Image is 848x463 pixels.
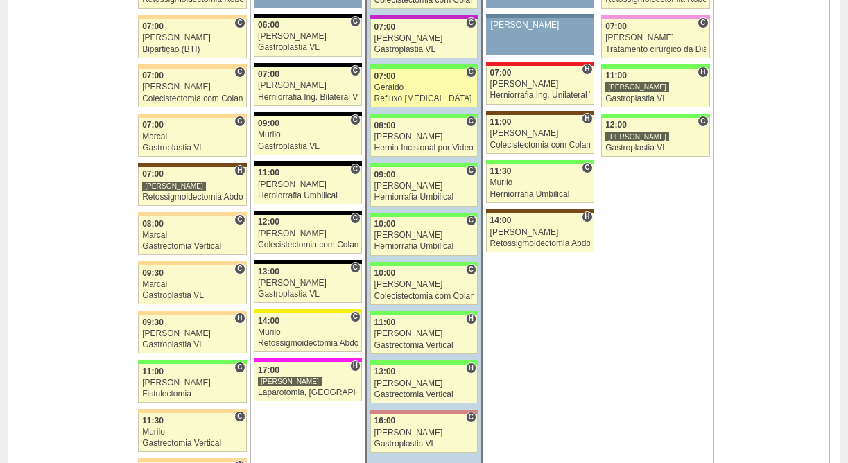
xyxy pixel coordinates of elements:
[142,219,164,229] span: 08:00
[466,215,476,226] span: Consultório
[142,242,243,251] div: Gastrectomia Vertical
[370,315,478,354] a: H 11:00 [PERSON_NAME] Gastrectomia Vertical
[582,113,592,124] span: Hospital
[486,62,594,66] div: Key: Assunção
[698,116,708,127] span: Consultório
[350,360,361,372] span: Hospital
[486,111,594,115] div: Key: Santa Joana
[258,69,279,79] span: 07:00
[234,116,245,127] span: Consultório
[138,315,246,353] a: H 09:30 [PERSON_NAME] Gastroplastia VL
[486,160,594,164] div: Key: Brasil
[138,458,246,462] div: Key: Bartira
[370,360,478,365] div: Key: Brasil
[138,212,246,216] div: Key: Bartira
[490,178,590,187] div: Murilo
[350,311,361,322] span: Consultório
[142,329,243,338] div: [PERSON_NAME]
[605,143,706,152] div: Gastroplastia VL
[601,114,709,118] div: Key: Brasil
[234,165,245,176] span: Hospital
[582,162,592,173] span: Consultório
[466,17,476,28] span: Consultório
[258,365,279,375] span: 17:00
[350,164,361,175] span: Consultório
[374,170,396,180] span: 09:00
[370,69,478,107] a: C 07:00 Geraldo Refluxo [MEDICAL_DATA] esofágico Robótico
[142,317,164,327] span: 09:30
[254,313,362,352] a: C 14:00 Murilo Retossigmoidectomia Abdominal VL
[698,17,708,28] span: Consultório
[138,265,246,304] a: C 09:30 Marcal Gastroplastia VL
[234,67,245,78] span: Consultório
[582,64,592,75] span: Hospital
[370,311,478,315] div: Key: Brasil
[258,328,358,337] div: Murilo
[698,67,708,78] span: Hospital
[374,280,474,289] div: [PERSON_NAME]
[350,213,361,224] span: Consultório
[142,143,243,152] div: Gastroplastia VL
[374,121,396,130] span: 08:00
[234,313,245,324] span: Hospital
[370,266,478,305] a: C 10:00 [PERSON_NAME] Colecistectomia com Colangiografia VL
[234,17,245,28] span: Consultório
[234,214,245,225] span: Consultório
[138,167,246,206] a: H 07:00 [PERSON_NAME] Retossigmoidectomia Abdominal VL
[582,211,592,222] span: Hospital
[258,32,358,41] div: [PERSON_NAME]
[374,379,474,388] div: [PERSON_NAME]
[370,213,478,217] div: Key: Brasil
[254,63,362,67] div: Key: Blanc
[601,64,709,69] div: Key: Brasil
[254,362,362,401] a: H 17:00 [PERSON_NAME] Laparotomia, [GEOGRAPHIC_DATA], Drenagem, Bridas VL
[142,280,243,289] div: Marcal
[142,340,243,349] div: Gastroplastia VL
[486,66,594,105] a: H 07:00 [PERSON_NAME] Herniorrafia Ing. Unilateral VL
[254,358,362,362] div: Key: Pro Matre
[254,166,362,204] a: C 11:00 [PERSON_NAME] Herniorrafia Umbilical
[374,317,396,327] span: 11:00
[258,130,358,139] div: Murilo
[142,181,206,191] div: [PERSON_NAME]
[350,262,361,273] span: Consultório
[486,209,594,213] div: Key: Santa Joana
[374,143,474,152] div: Hernia Incisional por Video
[138,69,246,107] a: C 07:00 [PERSON_NAME] Colecistectomia com Colangiografia VL
[142,169,164,179] span: 07:00
[258,279,358,288] div: [PERSON_NAME]
[258,241,358,250] div: Colecistectomia com Colangiografia VL
[374,193,474,202] div: Herniorrafia Umbilical
[374,242,474,251] div: Herniorrafia Umbilical
[601,15,709,19] div: Key: Albert Einstein
[258,217,279,227] span: 12:00
[370,64,478,69] div: Key: Brasil
[234,362,245,373] span: Consultório
[142,21,164,31] span: 07:00
[142,416,164,426] span: 11:30
[370,262,478,266] div: Key: Brasil
[142,33,243,42] div: [PERSON_NAME]
[142,94,243,103] div: Colecistectomia com Colangiografia VL
[486,213,594,252] a: H 14:00 [PERSON_NAME] Retossigmoidectomia Abdominal VL
[138,216,246,255] a: C 08:00 Marcal Gastrectomia Vertical
[374,94,474,103] div: Refluxo [MEDICAL_DATA] esofágico Robótico
[491,21,589,30] div: [PERSON_NAME]
[254,14,362,18] div: Key: Blanc
[466,412,476,423] span: Consultório
[605,21,627,31] span: 07:00
[142,428,243,437] div: Murilo
[466,116,476,127] span: Consultório
[142,120,164,130] span: 07:00
[138,413,246,452] a: C 11:30 Murilo Gastrectomia Vertical
[370,365,478,403] a: H 13:00 [PERSON_NAME] Gastrectomia Vertical
[254,116,362,155] a: C 09:00 Murilo Gastroplastia VL
[258,191,358,200] div: Herniorrafia Umbilical
[138,118,246,157] a: C 07:00 Marcal Gastroplastia VL
[254,211,362,215] div: Key: Blanc
[374,71,396,81] span: 07:00
[258,20,279,30] span: 06:00
[490,239,590,248] div: Retossigmoidectomia Abdominal VL
[605,132,669,142] div: [PERSON_NAME]
[258,388,358,397] div: Laparotomia, [GEOGRAPHIC_DATA], Drenagem, Bridas VL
